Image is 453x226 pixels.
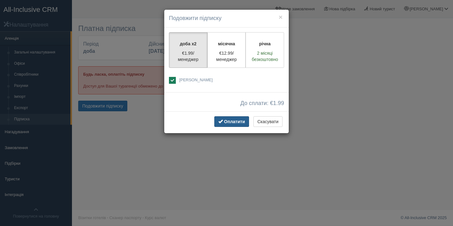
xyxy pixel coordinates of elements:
button: Оплатити [214,116,249,127]
p: €12.99/менеджер [211,50,242,63]
p: місячна [211,41,242,47]
button: Скасувати [253,116,282,127]
span: 1.99 [273,100,284,106]
span: До сплати: € [240,100,284,107]
h4: Подовжити підписку [169,14,284,23]
p: 2 місяці безкоштовно [250,50,280,63]
span: [PERSON_NAME] [179,78,213,82]
p: річна [250,41,280,47]
p: €1.99/менеджер [173,50,203,63]
span: Оплатити [224,119,245,124]
p: доба x2 [173,41,203,47]
button: × [279,14,282,20]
